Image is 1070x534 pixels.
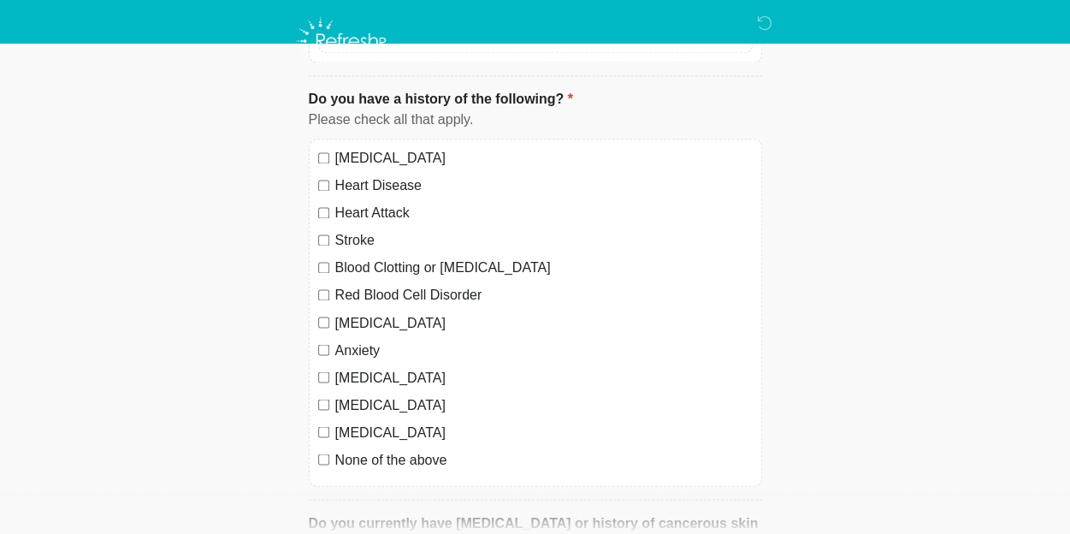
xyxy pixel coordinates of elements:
label: Blood Clotting or [MEDICAL_DATA] [335,258,753,278]
input: Heart Disease [318,180,329,191]
label: [MEDICAL_DATA] [335,312,753,333]
input: [MEDICAL_DATA] [318,152,329,163]
input: Blood Clotting or [MEDICAL_DATA] [318,262,329,273]
label: [MEDICAL_DATA] [335,148,753,169]
label: [MEDICAL_DATA] [335,367,753,388]
input: Heart Attack [318,207,329,218]
input: None of the above [318,454,329,465]
input: [MEDICAL_DATA] [318,426,329,437]
label: Do you have a history of the following? [309,89,573,110]
input: Anxiety [318,344,329,355]
label: [MEDICAL_DATA] [335,422,753,442]
label: Heart Attack [335,203,753,223]
input: [MEDICAL_DATA] [318,399,329,410]
div: Please check all that apply. [309,110,762,130]
label: [MEDICAL_DATA] [335,395,753,415]
input: Stroke [318,234,329,246]
input: Red Blood Cell Disorder [318,289,329,300]
label: Stroke [335,230,753,251]
label: Anxiety [335,340,753,360]
label: Heart Disease [335,175,753,196]
label: None of the above [335,449,753,470]
input: [MEDICAL_DATA] [318,371,329,383]
input: [MEDICAL_DATA] [318,317,329,328]
label: Red Blood Cell Disorder [335,285,753,306]
img: Refresh RX Logo [292,13,395,69]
